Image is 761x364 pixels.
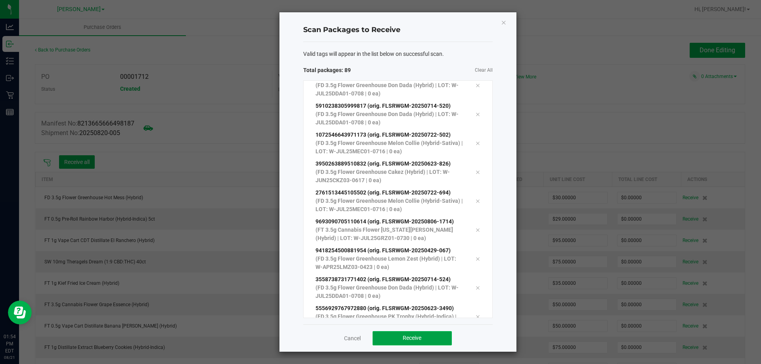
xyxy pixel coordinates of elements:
div: Remove tag [469,312,486,321]
iframe: Resource center [8,301,32,324]
div: Remove tag [469,138,486,148]
span: Valid tags will appear in the list below on successful scan. [303,50,444,58]
div: Remove tag [469,80,486,90]
span: Receive [403,335,421,341]
p: (FD 3.5g Flower Greenhouse Melon Collie (Hybrid-Sativa) | LOT: W-JUL25MEC01-0716 | 0 ea) [315,197,464,213]
button: Close [501,17,507,27]
p: (FD 3.5g Flower Greenhouse Melon Collie (Hybrid-Sativa) | LOT: W-JUL25MEC01-0716 | 0 ea) [315,139,464,156]
span: 9693090705110614 (orig. FLSRWGM-20250806-1714) [315,218,454,225]
div: Remove tag [469,167,486,177]
h4: Scan Packages to Receive [303,25,493,35]
div: Remove tag [469,109,486,119]
span: 1072546643971173 (orig. FLSRWGM-20250722-502) [315,131,451,138]
a: Clear All [475,67,493,74]
div: Remove tag [469,225,486,234]
a: Cancel [344,334,361,342]
span: 3950263889510832 (orig. FLSRWGM-20250623-826) [315,160,451,167]
p: (FD 3.5g Flower Greenhouse PK Trophy (Hybrid-Indica) | LOT: W-JUN25PKT01-0618 | 0 ea) [315,313,464,329]
span: 2761513445105502 (orig. FLSRWGM-20250722-694) [315,189,451,196]
p: (FD 3.5g Flower Greenhouse Don Dada (Hybrid) | LOT: W-JUL25DDA01-0708 | 0 ea) [315,284,464,300]
div: Remove tag [469,283,486,292]
p: (FT 3.5g Cannabis Flower [US_STATE][PERSON_NAME] (Hybrid) | LOT: W-JUL25GRZ01-0730 | 0 ea) [315,226,464,242]
p: (FD 3.5g Flower Greenhouse Cakez (Hybrid) | LOT: W-JUN25CKZ03-0617 | 0 ea) [315,168,464,185]
span: 9418254500881954 (orig. FLSRWGM-20250429-067) [315,247,451,253]
div: Remove tag [469,196,486,206]
div: Remove tag [469,254,486,263]
span: 5556929767972880 (orig. FLSRWGM-20250623-3490) [315,305,454,311]
span: 5910238305999817 (orig. FLSRWGM-20250714-520) [315,103,451,109]
span: 3558738731771402 (orig. FLSRWGM-20250714-524) [315,276,451,282]
p: (FD 3.5g Flower Greenhouse Lemon Zest (Hybrid) | LOT: W-APR25LMZ03-0423 | 0 ea) [315,255,464,271]
p: (FD 3.5g Flower Greenhouse Don Dada (Hybrid) | LOT: W-JUL25DDA01-0708 | 0 ea) [315,110,464,127]
p: (FD 3.5g Flower Greenhouse Don Dada (Hybrid) | LOT: W-JUL25DDA01-0708 | 0 ea) [315,81,464,98]
button: Receive [373,331,452,345]
span: Total packages: 89 [303,66,398,74]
